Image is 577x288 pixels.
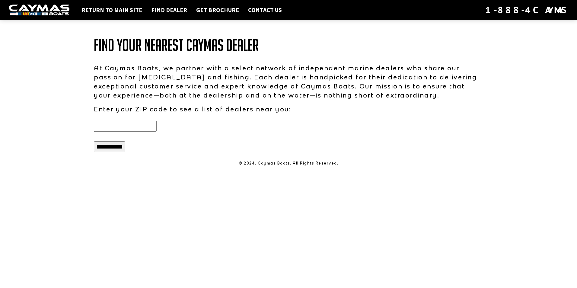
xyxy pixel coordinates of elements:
[148,6,190,14] a: Find Dealer
[245,6,285,14] a: Contact Us
[94,63,483,100] p: At Caymas Boats, we partner with a select network of independent marine dealers who share our pas...
[485,3,568,17] div: 1-888-4CAYMAS
[193,6,242,14] a: Get Brochure
[94,36,483,54] h1: Find Your Nearest Caymas Dealer
[9,5,69,16] img: white-logo-c9c8dbefe5ff5ceceb0f0178aa75bf4bb51f6bca0971e226c86eb53dfe498488.png
[94,161,483,166] p: © 2024. Caymas Boats. All Rights Reserved.
[94,104,483,114] p: Enter your ZIP code to see a list of dealers near you:
[78,6,145,14] a: Return to main site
